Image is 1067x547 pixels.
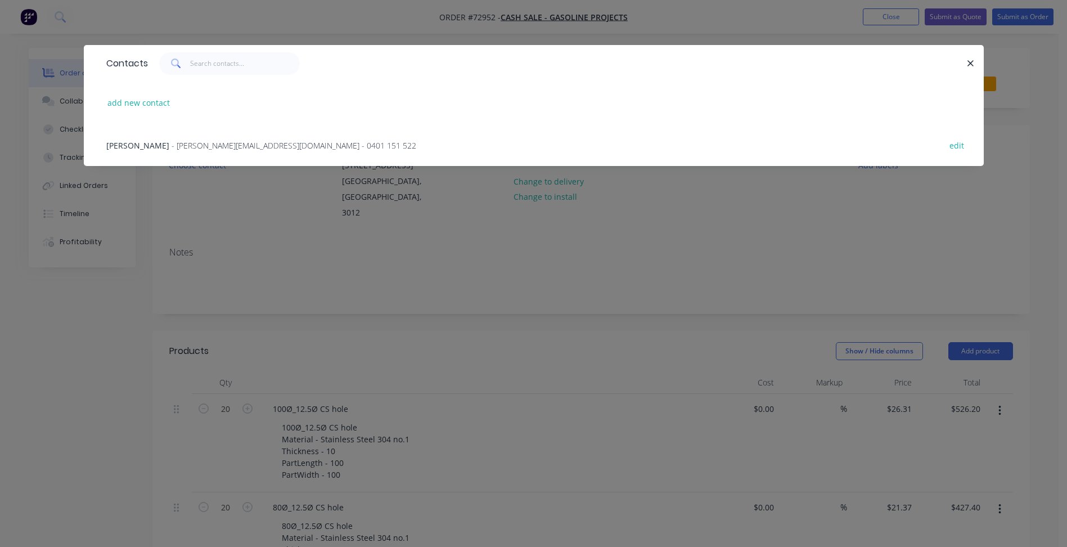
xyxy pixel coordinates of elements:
div: Contacts [101,46,148,82]
input: Search contacts... [190,52,300,75]
button: edit [944,137,970,153]
span: - [PERSON_NAME][EMAIL_ADDRESS][DOMAIN_NAME] - 0401 151 522 [172,140,416,151]
span: [PERSON_NAME] [106,140,169,151]
button: add new contact [102,95,176,110]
